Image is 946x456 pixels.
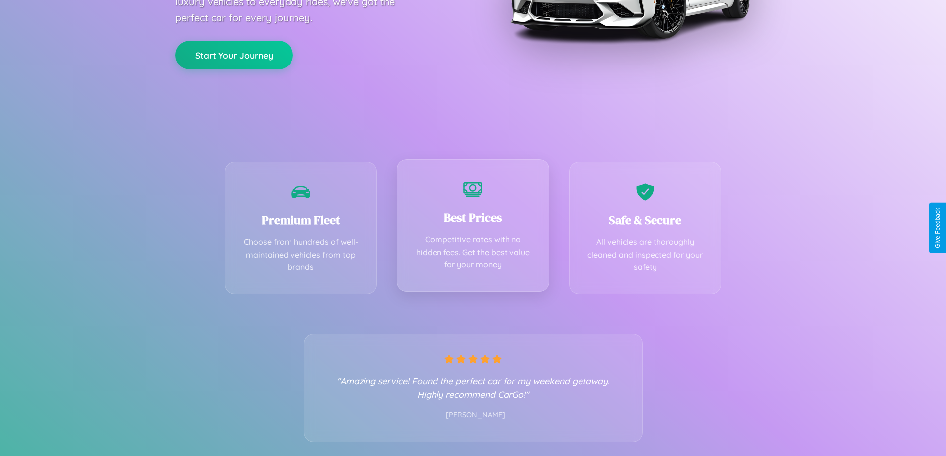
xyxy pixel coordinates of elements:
p: All vehicles are thoroughly cleaned and inspected for your safety [584,236,706,274]
p: Competitive rates with no hidden fees. Get the best value for your money [412,233,534,271]
h3: Premium Fleet [240,212,362,228]
button: Start Your Journey [175,41,293,69]
h3: Best Prices [412,209,534,226]
div: Give Feedback [934,208,941,248]
p: "Amazing service! Found the perfect car for my weekend getaway. Highly recommend CarGo!" [324,374,622,401]
p: - [PERSON_NAME] [324,409,622,422]
p: Choose from hundreds of well-maintained vehicles from top brands [240,236,362,274]
h3: Safe & Secure [584,212,706,228]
